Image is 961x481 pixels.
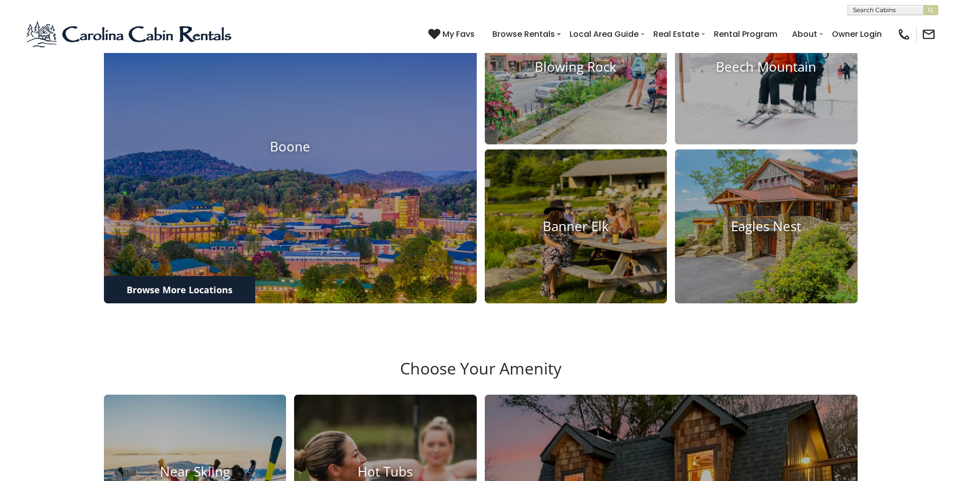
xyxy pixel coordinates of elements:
[485,149,667,304] a: Banner Elk
[827,25,887,43] a: Owner Login
[442,28,475,40] span: My Favs
[787,25,822,43] a: About
[648,25,704,43] a: Real Estate
[675,149,858,304] a: Eagles Nest
[922,27,936,41] img: mail-regular-black.png
[897,27,911,41] img: phone-regular-black.png
[104,276,255,303] a: Browse More Locations
[675,219,858,234] h4: Eagles Nest
[487,25,560,43] a: Browse Rentals
[709,25,782,43] a: Rental Program
[675,59,858,75] h4: Beech Mountain
[485,219,667,234] h4: Banner Elk
[564,25,644,43] a: Local Area Guide
[294,464,477,479] h4: Hot Tubs
[485,59,667,75] h4: Blowing Rock
[428,28,477,41] a: My Favs
[104,464,287,479] h4: Near Skiing
[102,359,859,394] h3: Choose Your Amenity
[25,19,235,49] img: Blue-2.png
[104,139,477,154] h4: Boone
